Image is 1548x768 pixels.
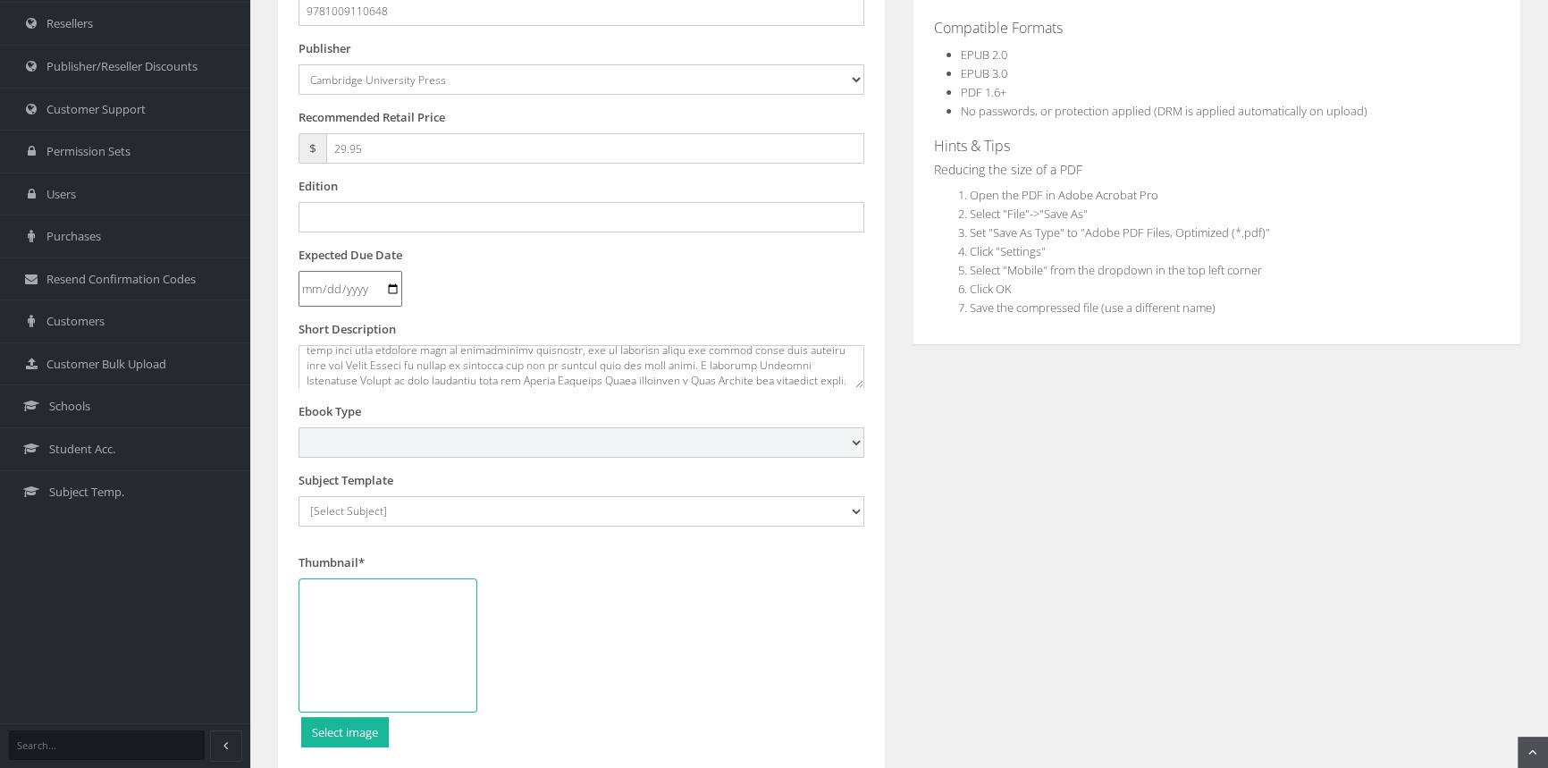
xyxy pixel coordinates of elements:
[299,402,361,421] label: Ebook Type
[49,398,90,415] span: Schools
[970,280,1500,299] li: Click OK
[46,228,101,245] span: Purchases
[46,58,198,75] span: Publisher/Reseller Discounts
[934,21,1500,37] h4: Compatible Formats
[961,102,1500,121] li: No passwords, or protection applied (DRM is applied automatically on upload)
[299,108,445,127] label: Recommended Retail Price
[970,186,1500,205] li: Open the PDF in Adobe Acrobat Pro
[961,46,1500,64] li: EPUB 2.0
[299,39,351,58] label: Publisher
[934,163,1500,176] h5: Reducing the size of a PDF
[970,224,1500,242] li: Set "Save As Type" to "Adobe PDF Files, Optimized (*.pdf)"
[46,271,196,288] span: Resend Confirmation Codes
[961,64,1500,83] li: EPUB 3.0
[49,441,115,458] span: Student Acc.
[299,177,338,196] label: Edition
[46,186,76,203] span: Users
[46,101,146,118] span: Customer Support
[299,133,326,164] span: $
[970,299,1500,317] li: Save the compressed file (use a different name)
[970,261,1500,280] li: Select "Mobile" from the dropdown in the top left corner
[934,139,1500,155] h4: Hints & Tips
[970,205,1500,224] li: Select "File"->"Save As"
[46,143,130,160] span: Permission Sets
[46,356,166,373] span: Customer Bulk Upload
[299,320,396,339] label: Short Description
[9,730,205,760] input: Search...
[970,242,1500,261] li: Click "Settings"
[961,83,1500,102] li: PDF 1.6+
[299,246,402,265] label: Expected Due Date
[46,15,93,32] span: Resellers
[49,484,124,501] span: Subject Temp.
[299,471,393,490] label: Subject Template
[299,553,365,572] label: Thumbnail*
[46,313,105,330] span: Customers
